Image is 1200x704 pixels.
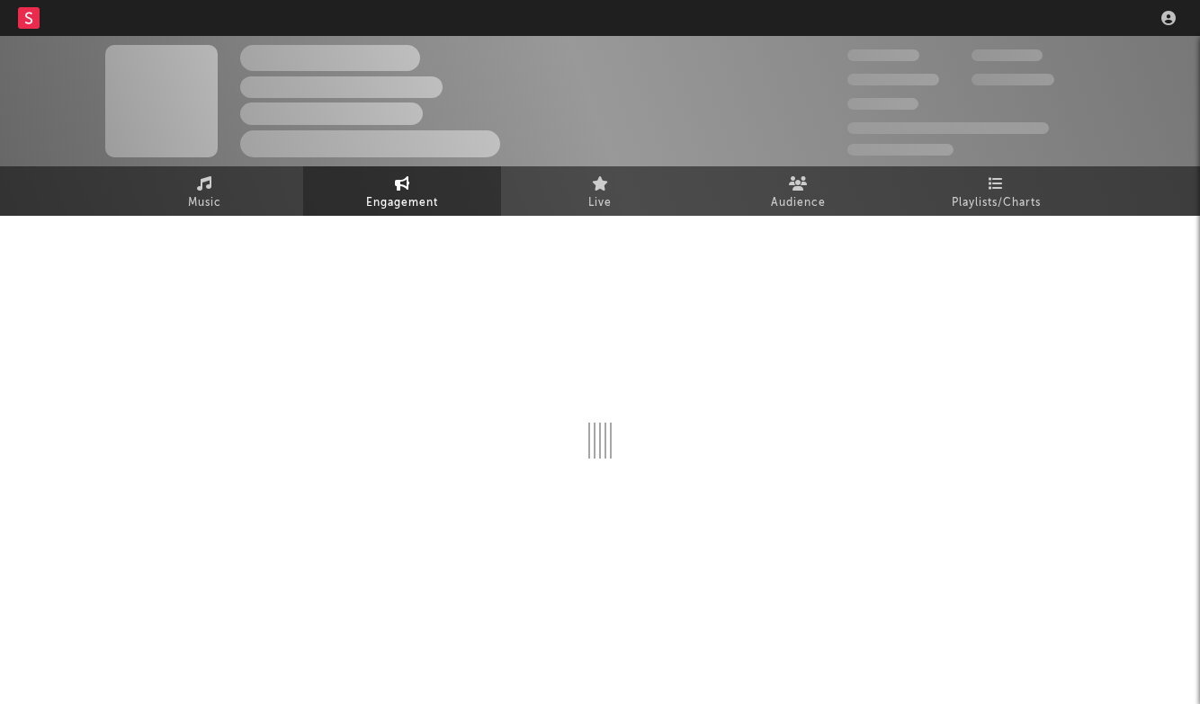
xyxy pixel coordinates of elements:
span: Live [588,192,612,214]
span: 50,000,000 Monthly Listeners [847,122,1049,134]
a: Music [105,166,303,216]
a: Live [501,166,699,216]
a: Audience [699,166,897,216]
a: Playlists/Charts [897,166,1095,216]
span: Music [188,192,221,214]
span: 50,000,000 [847,74,939,85]
span: Engagement [366,192,438,214]
a: Engagement [303,166,501,216]
span: 1,000,000 [972,74,1054,85]
span: 100,000 [972,49,1043,61]
span: 100,000 [847,98,918,110]
span: Audience [771,192,826,214]
span: Jump Score: 85.0 [847,144,954,156]
span: Playlists/Charts [952,192,1041,214]
span: 300,000 [847,49,919,61]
